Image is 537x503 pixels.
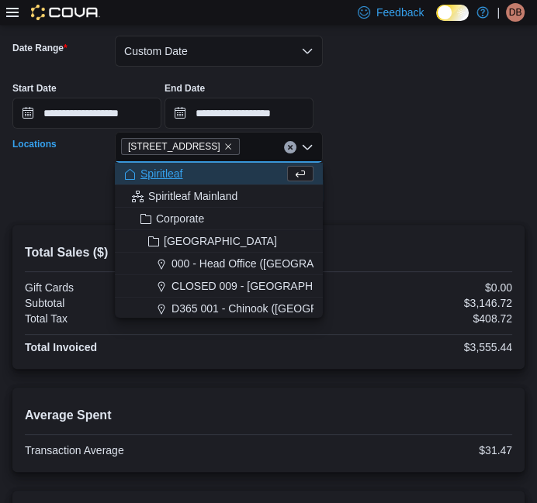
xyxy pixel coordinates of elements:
button: 000 - Head Office ([GEOGRAPHIC_DATA]) [115,253,323,275]
div: $408.72 [272,312,512,325]
strong: Total Invoiced [25,341,97,353]
span: CLOSED 009 - [GEOGRAPHIC_DATA]. [171,278,363,294]
span: Spiritleaf Mainland [148,188,237,204]
label: Start Date [12,82,57,95]
button: [GEOGRAPHIC_DATA] [115,230,323,253]
span: D365 001 - Chinook ([GEOGRAPHIC_DATA]) [171,301,391,316]
label: End Date [165,82,205,95]
button: D365 001 - Chinook ([GEOGRAPHIC_DATA]) [115,298,323,320]
div: Total Tax [25,312,265,325]
input: Press the down key to open a popover containing a calendar. [12,98,161,129]
span: 554 - Spiritleaf Fairview St (Burlington) [121,138,240,155]
button: Clear input [284,141,296,153]
span: Corporate [156,211,204,226]
div: $3,146.72 [272,297,512,309]
span: Spiritleaf [140,166,182,181]
button: Remove 554 - Spiritleaf Fairview St (Burlington) from selection in this group [223,142,233,151]
h2: Total Sales ($) [25,243,512,262]
label: Date Range [12,42,68,54]
div: Subtotal [25,297,265,309]
button: Custom Date [115,36,323,67]
h2: Average Spent [25,406,512,425]
span: 000 - Head Office ([GEOGRAPHIC_DATA]) [171,256,379,271]
div: $0.00 [272,281,512,294]
span: Dark Mode [436,21,437,22]
div: $31.47 [272,444,512,456]
div: Gift Cards [25,281,265,294]
div: Transaction Average [25,444,265,456]
input: Dark Mode [436,5,469,21]
img: Cova [31,5,100,20]
button: Spiritleaf [115,163,323,185]
div: Dalton B [506,3,525,22]
span: [STREET_ADDRESS] [128,139,220,154]
button: Corporate [115,208,323,230]
div: $3,555.44 [272,341,512,353]
span: Feedback [376,5,424,20]
button: Spiritleaf Mainland [115,185,323,208]
p: | [497,3,500,22]
span: [GEOGRAPHIC_DATA] [164,233,277,249]
input: Press the down key to open a popover containing a calendar. [165,98,314,129]
button: CLOSED 009 - [GEOGRAPHIC_DATA]. [115,275,323,298]
button: Close list of options [301,141,314,153]
label: Locations [12,138,57,150]
span: DB [509,3,522,22]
